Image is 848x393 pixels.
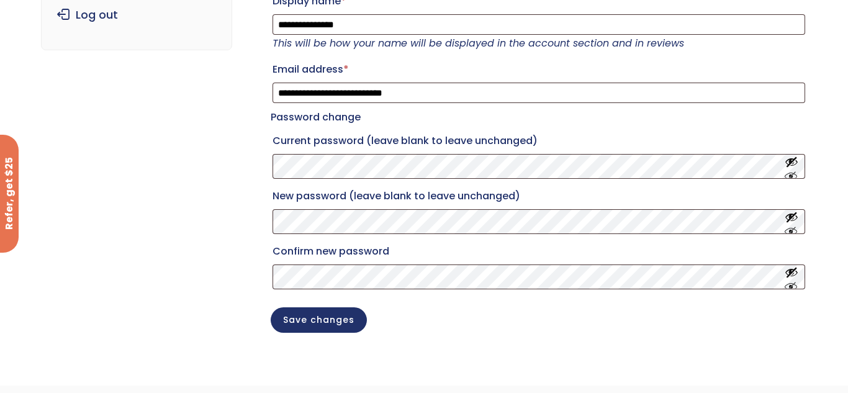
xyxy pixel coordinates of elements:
button: Save changes [271,307,367,333]
label: Current password (leave blank to leave unchanged) [273,131,805,151]
button: Show password [785,266,798,289]
label: Confirm new password [273,242,805,261]
em: This will be how your name will be displayed in the account section and in reviews [273,36,684,50]
button: Show password [785,210,798,233]
button: Show password [785,155,798,178]
a: Log out [51,2,223,28]
legend: Password change [271,109,361,126]
label: New password (leave blank to leave unchanged) [273,186,805,206]
label: Email address [273,60,805,79]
